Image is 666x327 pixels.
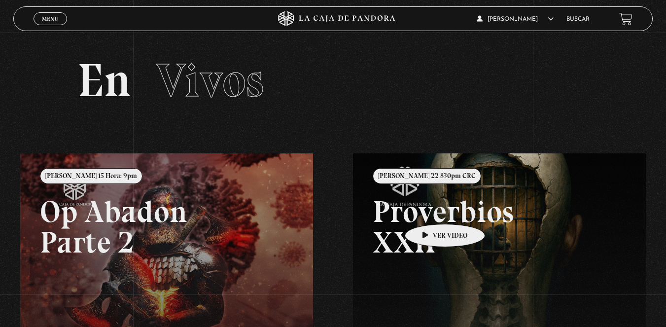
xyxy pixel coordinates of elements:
[477,16,554,22] span: [PERSON_NAME]
[619,12,632,26] a: View your shopping cart
[156,52,264,109] span: Vivos
[38,24,62,31] span: Cerrar
[77,57,589,104] h2: En
[42,16,58,22] span: Menu
[566,16,590,22] a: Buscar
